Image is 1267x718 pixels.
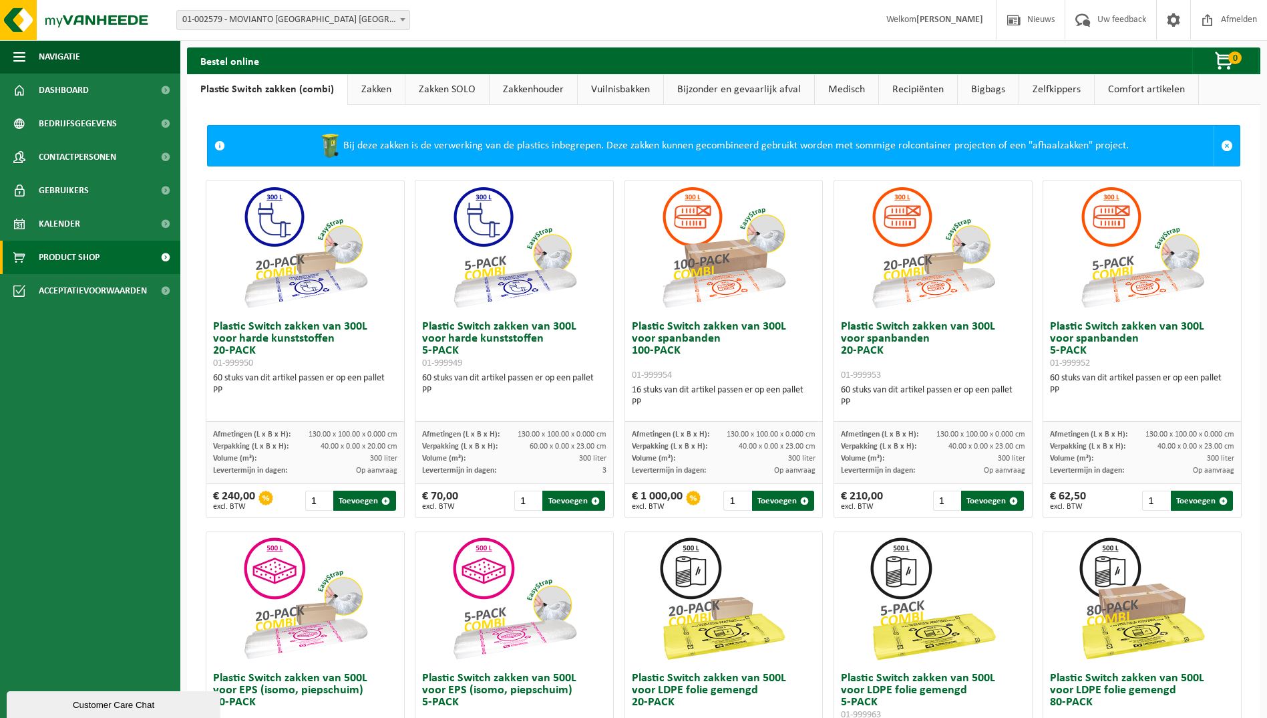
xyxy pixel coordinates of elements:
[1157,443,1234,451] span: 40.00 x 0.00 x 23.00 cm
[213,321,397,369] h3: Plastic Switch zakken van 300L voor harde kunststoffen 20-PACK
[948,443,1025,451] span: 40.00 x 0.00 x 23.00 cm
[1228,51,1242,64] span: 0
[632,384,816,408] div: 16 stuks van dit artikel passen er op een pallet
[39,40,80,74] span: Navigatie
[933,491,960,511] input: 1
[422,491,458,511] div: € 70,00
[514,491,541,511] input: 1
[727,431,816,439] span: 130.00 x 100.00 x 0.000 cm
[841,396,1025,408] div: PP
[7,689,223,718] iframe: chat widget
[1019,74,1094,105] a: Zelfkippers
[422,358,462,368] span: 01-999949
[39,140,116,174] span: Contactpersonen
[879,74,957,105] a: Recipiënten
[321,443,397,451] span: 40.00 x 0.00 x 20.00 cm
[841,431,918,439] span: Afmetingen (L x B x H):
[632,396,816,408] div: PP
[213,372,397,396] div: 60 stuks van dit artikel passen er op een pallet
[664,74,814,105] a: Bijzonder en gevaarlijk afval
[1193,467,1234,475] span: Op aanvraag
[1050,321,1234,369] h3: Plastic Switch zakken van 300L voor spanbanden 5-PACK
[1050,443,1125,451] span: Verpakking (L x B x H):
[213,431,291,439] span: Afmetingen (L x B x H):
[177,11,409,29] span: 01-002579 - MOVIANTO BELGIUM NV - EREMBODEGEM
[788,455,816,463] span: 300 liter
[232,126,1214,166] div: Bij deze zakken is de verwerking van de plastics inbegrepen. Deze zakken kunnen gecombineerd gebr...
[422,384,606,396] div: PP
[936,431,1025,439] span: 130.00 x 100.00 x 0.000 cm
[841,491,883,511] div: € 210,00
[238,181,372,314] img: 01-999950
[1050,384,1234,396] div: PP
[490,74,577,105] a: Zakkenhouder
[841,443,916,451] span: Verpakking (L x B x H):
[333,491,395,511] button: Toevoegen
[405,74,489,105] a: Zakken SOLO
[305,491,332,511] input: 1
[447,532,581,666] img: 01-999955
[1192,47,1259,74] button: 0
[841,370,881,380] span: 01-999953
[961,491,1023,511] button: Toevoegen
[579,455,606,463] span: 300 liter
[238,532,372,666] img: 01-999956
[657,181,790,314] img: 01-999954
[841,321,1025,381] h3: Plastic Switch zakken van 300L voor spanbanden 20-PACK
[602,467,606,475] span: 3
[356,467,397,475] span: Op aanvraag
[187,74,347,105] a: Plastic Switch zakken (combi)
[632,370,672,380] span: 01-999954
[187,47,273,74] h2: Bestel online
[309,431,397,439] span: 130.00 x 100.00 x 0.000 cm
[213,491,255,511] div: € 240,00
[370,455,397,463] span: 300 liter
[542,491,604,511] button: Toevoegen
[422,467,496,475] span: Levertermijn in dagen:
[1214,126,1240,166] a: Sluit melding
[176,10,410,30] span: 01-002579 - MOVIANTO BELGIUM NV - EREMBODEGEM
[39,174,89,207] span: Gebruikers
[866,532,1000,666] img: 01-999963
[815,74,878,105] a: Medisch
[841,455,884,463] span: Volume (m³):
[632,321,816,381] h3: Plastic Switch zakken van 300L voor spanbanden 100-PACK
[723,491,750,511] input: 1
[518,431,606,439] span: 130.00 x 100.00 x 0.000 cm
[841,467,915,475] span: Levertermijn in dagen:
[39,241,100,274] span: Product Shop
[447,181,581,314] img: 01-999949
[39,274,147,308] span: Acceptatievoorwaarden
[632,503,683,511] span: excl. BTW
[1207,455,1234,463] span: 300 liter
[1145,431,1234,439] span: 130.00 x 100.00 x 0.000 cm
[739,443,816,451] span: 40.00 x 0.00 x 23.00 cm
[998,455,1025,463] span: 300 liter
[752,491,814,511] button: Toevoegen
[422,372,606,396] div: 60 stuks van dit artikel passen er op een pallet
[632,455,675,463] span: Volume (m³):
[213,503,255,511] span: excl. BTW
[632,431,709,439] span: Afmetingen (L x B x H):
[1171,491,1233,511] button: Toevoegen
[1050,491,1086,511] div: € 62,50
[317,132,343,159] img: WB-0240-HPE-GN-50.png
[422,321,606,369] h3: Plastic Switch zakken van 300L voor harde kunststoffen 5-PACK
[39,107,117,140] span: Bedrijfsgegevens
[1050,431,1127,439] span: Afmetingen (L x B x H):
[213,467,287,475] span: Levertermijn in dagen:
[213,384,397,396] div: PP
[530,443,606,451] span: 60.00 x 0.00 x 23.00 cm
[422,443,498,451] span: Verpakking (L x B x H):
[422,455,466,463] span: Volume (m³):
[578,74,663,105] a: Vuilnisbakken
[774,467,816,475] span: Op aanvraag
[39,74,89,107] span: Dashboard
[984,467,1025,475] span: Op aanvraag
[958,74,1019,105] a: Bigbags
[1142,491,1169,511] input: 1
[213,443,289,451] span: Verpakking (L x B x H):
[1050,467,1124,475] span: Levertermijn in dagen:
[632,467,706,475] span: Levertermijn in dagen:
